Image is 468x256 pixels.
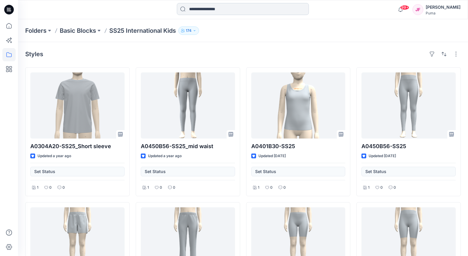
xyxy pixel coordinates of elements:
[49,184,52,191] p: 0
[62,184,65,191] p: 0
[400,5,409,10] span: 99+
[186,27,192,34] p: 174
[361,142,456,151] p: A0450B56-SS25
[160,184,162,191] p: 0
[147,184,149,191] p: 1
[251,72,346,139] a: A0401B30-SS25
[369,153,396,159] p: Updated [DATE]
[25,50,43,58] h4: Styles
[25,26,47,35] a: Folders
[173,184,175,191] p: 0
[258,184,259,191] p: 1
[37,184,38,191] p: 1
[368,184,370,191] p: 1
[426,4,460,11] div: [PERSON_NAME]
[251,142,346,151] p: A0401B30-SS25
[30,142,125,151] p: A0304A20-SS25_Short sleeve
[141,72,235,139] a: A0450B56-SS25_mid waist
[30,72,125,139] a: A0304A20-SS25_Short sleeve
[283,184,286,191] p: 0
[270,184,273,191] p: 0
[426,11,460,15] div: Puma
[258,153,286,159] p: Updated [DATE]
[394,184,396,191] p: 0
[380,184,383,191] p: 0
[60,26,96,35] a: Basic Blocks
[109,26,176,35] p: SS25 International Kids
[412,4,423,15] div: JF
[148,153,182,159] p: Updated a year ago
[141,142,235,151] p: A0450B56-SS25_mid waist
[38,153,71,159] p: Updated a year ago
[178,26,199,35] button: 174
[361,72,456,139] a: A0450B56-SS25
